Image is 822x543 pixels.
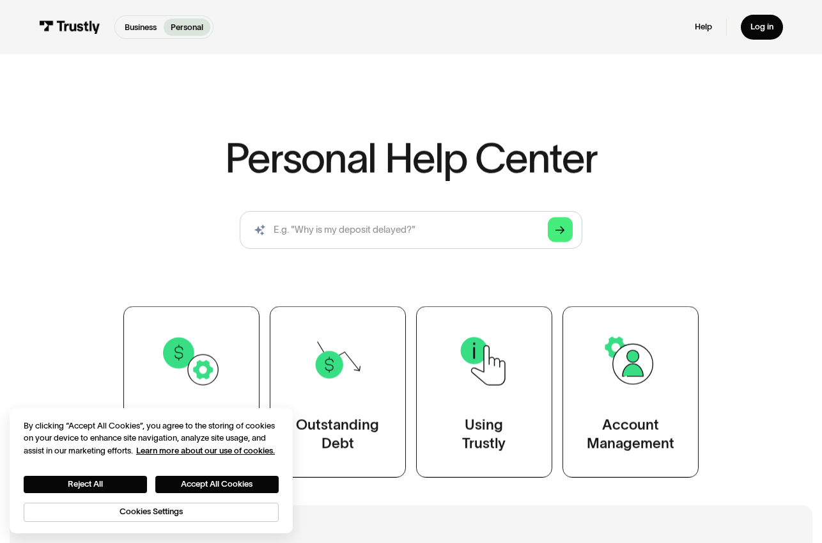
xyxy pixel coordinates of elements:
[118,19,164,36] a: Business
[24,476,147,494] button: Reject All
[225,137,597,178] h1: Personal Help Center
[416,306,552,477] a: UsingTrustly
[270,306,406,477] a: OutstandingDebt
[240,211,582,249] input: search
[10,408,293,534] div: Cookie banner
[741,15,783,40] a: Log in
[155,476,279,494] button: Accept All Cookies
[462,415,506,453] div: Using Trustly
[297,415,380,453] div: Outstanding Debt
[39,20,100,33] img: Trustly Logo
[123,306,260,477] a: TransactionSupport
[24,420,279,522] div: Privacy
[695,22,712,33] a: Help
[587,415,674,453] div: Account Management
[562,306,699,477] a: AccountManagement
[125,21,157,33] p: Business
[136,446,275,455] a: More information about your privacy, opens in a new tab
[24,420,279,457] div: By clicking “Accept All Cookies”, you agree to the storing of cookies on your device to enhance s...
[240,211,582,249] form: Search
[171,21,203,33] p: Personal
[750,22,773,33] div: Log in
[24,503,279,522] button: Cookies Settings
[164,19,210,36] a: Personal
